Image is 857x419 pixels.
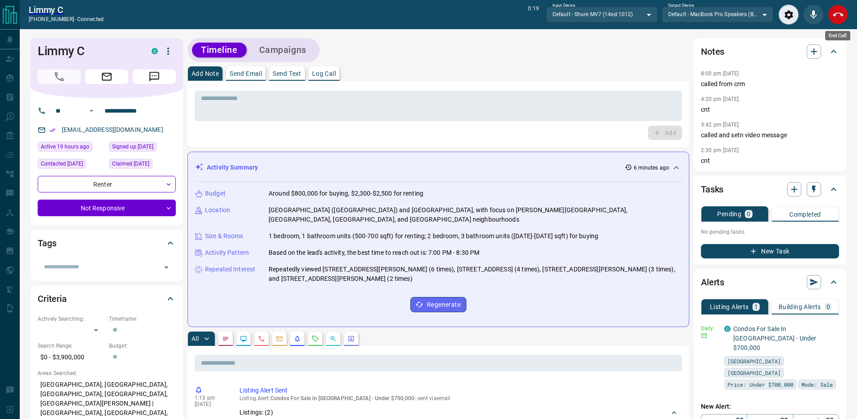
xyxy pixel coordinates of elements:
span: Signed up [DATE] [112,142,153,151]
button: Regenerate [410,297,466,312]
p: 8:00 pm [DATE] [701,70,739,77]
p: cnt [701,105,839,114]
div: Notes [701,41,839,62]
p: 1 bedroom, 1 bathroom units (500-700 sqft) for renting; 2 bedroom, 3 bathroom units ([DATE]-[DATE... [269,231,598,241]
button: New Task [701,244,839,258]
p: Around $800,000 for buying, $2,300-$2,500 for renting [269,189,423,198]
span: Active 19 hours ago [41,142,89,151]
div: Thu Jan 21 2021 [109,159,176,171]
p: Log Call [312,70,336,77]
span: Mode: Sale [801,380,833,389]
div: End Call [825,31,850,40]
div: Tasks [701,179,839,200]
p: Send Email [230,70,262,77]
label: Input Device [552,3,575,9]
p: Search Range: [38,342,104,350]
p: called from crm [701,79,839,89]
a: Limmy C [29,4,104,15]
div: Criteria [38,288,176,310]
div: Mute [803,4,823,25]
button: Open [86,105,97,116]
svg: Requests [312,335,319,342]
p: 4:20 pm [DATE] [701,96,739,102]
p: Activity Pattern [205,248,249,258]
p: [DATE] [195,401,226,407]
p: Repeatedly viewed [STREET_ADDRESS][PERSON_NAME] (6 times), [STREET_ADDRESS] (4 times), [STREET_AD... [269,265,682,284]
span: Condos For Sale In [GEOGRAPHIC_DATA] - Under $700,000 [270,395,415,402]
button: Timeline [192,43,247,57]
span: connected [77,16,104,22]
span: Contacted [DATE] [41,159,83,168]
h2: Tasks [701,182,723,196]
span: Claimed [DATE] [112,159,149,168]
label: Output Device [668,3,694,9]
p: 1:13 pm [195,395,226,401]
span: [GEOGRAPHIC_DATA] [727,357,781,366]
div: condos.ca [724,326,731,332]
p: Send Text [273,70,301,77]
svg: Email Verified [49,127,56,133]
p: Completed [789,211,821,218]
p: 1 [754,304,758,310]
div: Tue Oct 14 2025 [38,142,104,154]
p: Listing Alert : - sent via email [239,395,679,402]
svg: Lead Browsing Activity [240,335,247,342]
span: Email [85,70,128,84]
p: Budget: [109,342,176,350]
p: No pending tasks [701,225,839,239]
p: Listings: ( 2 ) [239,408,273,417]
span: Call [38,70,81,84]
svg: Calls [258,335,265,342]
p: 6 minutes ago [634,164,669,172]
span: Price: Under $700,000 [727,380,793,389]
h1: Limmy C [38,44,138,58]
p: Based on the lead's activity, the best time to reach out is: 7:00 PM - 8:30 PM [269,248,479,258]
p: 3:42 pm [DATE] [701,122,739,128]
p: [PHONE_NUMBER] - [29,15,104,23]
p: 0:19 [528,4,539,25]
p: Add Note [191,70,219,77]
p: Timeframe: [109,315,176,323]
p: Building Alerts [779,304,821,310]
h2: Alerts [701,275,724,289]
p: Activity Summary [207,163,258,172]
p: [GEOGRAPHIC_DATA] ([GEOGRAPHIC_DATA]) and [GEOGRAPHIC_DATA], with focus on [PERSON_NAME][GEOGRAPH... [269,205,682,224]
p: $0 - $3,900,000 [38,350,104,365]
svg: Emails [276,335,283,342]
p: cnt [701,156,839,166]
div: Default - MacBook Pro Speakers (Built-in) [662,7,773,22]
button: Campaigns [250,43,315,57]
svg: Agent Actions [348,335,355,342]
p: Areas Searched: [38,369,176,377]
span: [GEOGRAPHIC_DATA] [727,368,781,377]
p: New Alert: [701,402,839,411]
svg: Notes [222,335,229,342]
a: Condos For Sale In [GEOGRAPHIC_DATA] - Under $700,000 [733,325,816,351]
p: called and setn video message [701,131,839,140]
div: Tags [38,232,176,254]
div: Audio Settings [779,4,799,25]
p: Daily [701,324,719,332]
p: 0 [827,304,830,310]
p: 2:30 pm [DATE] [701,147,739,153]
div: Renter [38,176,176,192]
p: All [191,336,199,342]
p: Actively Searching: [38,315,104,323]
p: Repeated Interest [205,265,255,274]
a: [EMAIL_ADDRESS][DOMAIN_NAME] [62,126,163,133]
h2: Criteria [38,292,67,306]
p: 0 [747,211,750,217]
p: Location [205,205,230,215]
div: Activity Summary6 minutes ago [195,159,682,176]
div: Default - Shure MV7 (14ed:1012) [546,7,657,22]
div: Thu Jan 21 2021 [109,142,176,154]
svg: Email [701,332,707,339]
div: Wed Apr 10 2024 [38,159,104,171]
svg: Opportunities [330,335,337,342]
p: Size & Rooms [205,231,244,241]
button: Open [160,261,173,274]
p: Pending [717,211,741,217]
span: Message [133,70,176,84]
h2: Tags [38,236,56,250]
